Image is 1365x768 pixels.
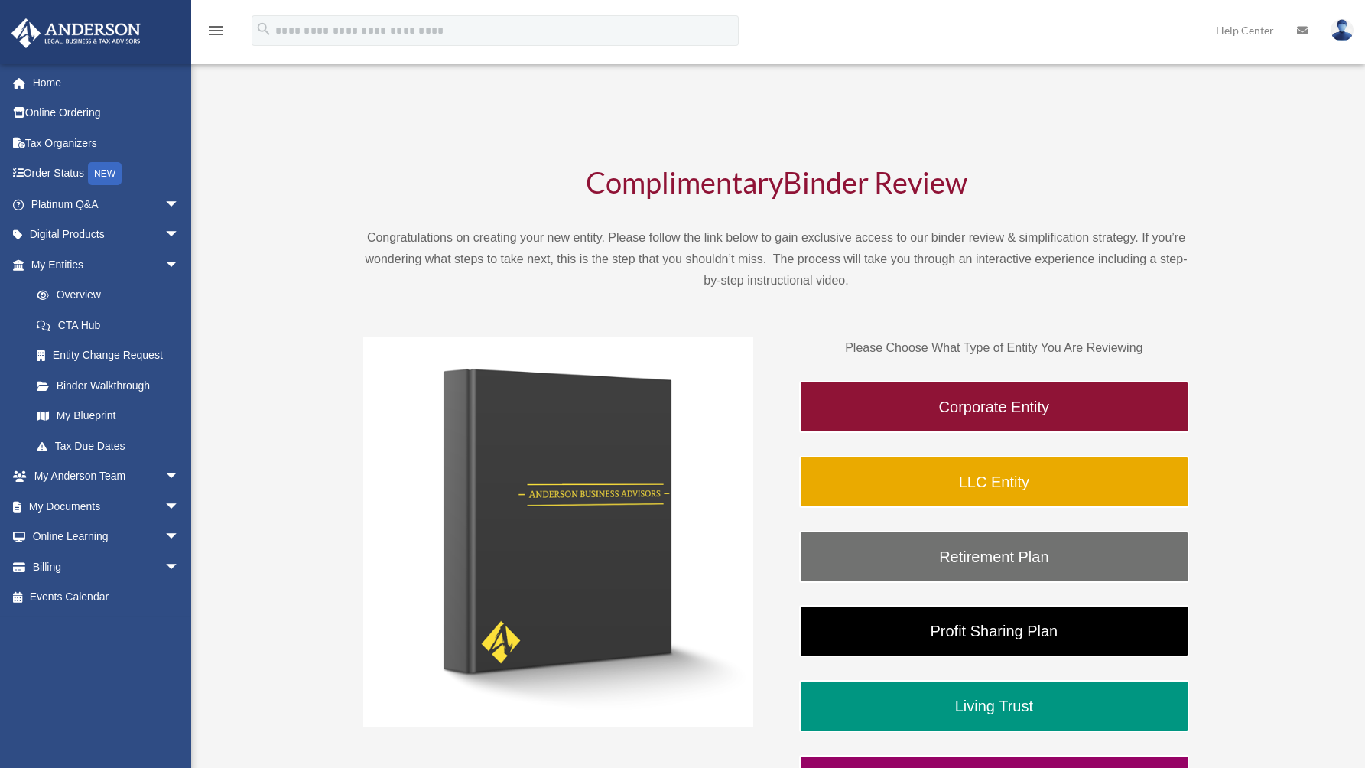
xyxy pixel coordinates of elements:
img: User Pic [1331,19,1354,41]
span: arrow_drop_down [164,189,195,220]
span: arrow_drop_down [164,220,195,251]
a: My Blueprint [21,401,203,431]
a: My Entitiesarrow_drop_down [11,249,203,280]
a: Tax Organizers [11,128,203,158]
a: CTA Hub [21,310,203,340]
div: NEW [88,162,122,185]
a: My Anderson Teamarrow_drop_down [11,461,203,492]
span: Binder Review [783,164,967,200]
a: Digital Productsarrow_drop_down [11,220,203,250]
span: arrow_drop_down [164,461,195,493]
a: Living Trust [799,680,1189,732]
i: menu [206,21,225,40]
a: Profit Sharing Plan [799,605,1189,657]
p: Congratulations on creating your new entity. Please follow the link below to gain exclusive acces... [363,227,1189,291]
p: Please Choose What Type of Entity You Are Reviewing [799,337,1189,359]
span: arrow_drop_down [164,522,195,553]
a: LLC Entity [799,456,1189,508]
a: Tax Due Dates [21,431,203,461]
a: Online Learningarrow_drop_down [11,522,203,552]
a: Binder Walkthrough [21,370,195,401]
a: Corporate Entity [799,381,1189,433]
a: Home [11,67,203,98]
a: Billingarrow_drop_down [11,552,203,582]
a: Platinum Q&Aarrow_drop_down [11,189,203,220]
span: Complimentary [586,164,783,200]
a: Events Calendar [11,582,203,613]
span: arrow_drop_down [164,491,195,522]
a: Overview [21,280,203,311]
a: My Documentsarrow_drop_down [11,491,203,522]
span: arrow_drop_down [164,249,195,281]
a: menu [206,27,225,40]
a: Order StatusNEW [11,158,203,190]
img: Anderson Advisors Platinum Portal [7,18,145,48]
a: Entity Change Request [21,340,203,371]
a: Retirement Plan [799,531,1189,583]
span: arrow_drop_down [164,552,195,583]
i: search [255,21,272,37]
a: Online Ordering [11,98,203,129]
